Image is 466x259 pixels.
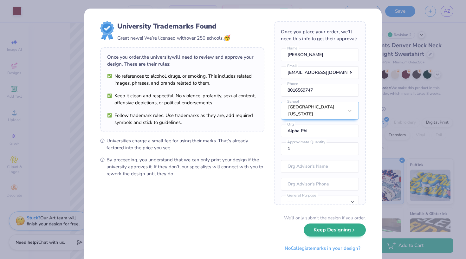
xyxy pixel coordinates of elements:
[281,142,359,155] input: Approximate Quantity
[281,125,359,137] input: Org
[107,156,264,177] span: By proceeding, you understand that we can only print your design if the university approves it. I...
[223,34,230,42] span: 🥳
[107,73,257,87] li: No references to alcohol, drugs, or smoking. This includes related images, phrases, and brands re...
[107,54,257,68] div: Once you order, the university will need to review and approve your design. These are their rules:
[281,84,359,97] input: Phone
[107,112,257,126] li: Follow trademark rules. Use trademarks as they are, add required symbols and stick to guidelines.
[281,160,359,173] input: Org Advisor's Name
[284,215,366,221] div: We’ll only submit the design if you order.
[107,92,257,106] li: Keep it clean and respectful. No violence, profanity, sexual content, offensive depictions, or po...
[117,21,230,31] div: University Trademarks Found
[281,49,359,61] input: Name
[288,104,343,118] div: [GEOGRAPHIC_DATA][US_STATE]
[100,21,114,40] img: license-marks-badge.png
[107,137,264,151] span: Universities charge a small fee for using their marks. That’s already factored into the price you...
[281,28,359,42] div: Once you place your order, we’ll need this info to get their approval:
[281,66,359,79] input: Email
[117,34,230,42] div: Great news! We’re licensed with over 250 schools.
[279,242,366,255] button: NoCollegiatemarks in your design?
[304,223,366,236] button: Keep Designing
[281,178,359,191] input: Org Advisor's Phone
